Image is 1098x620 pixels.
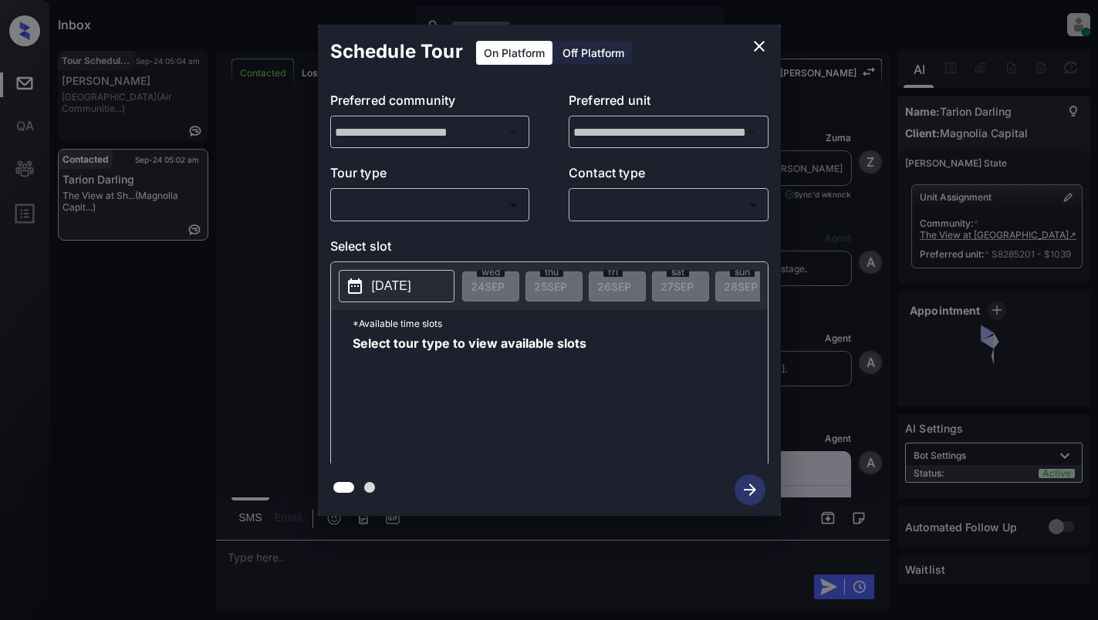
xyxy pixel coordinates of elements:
div: Off Platform [555,41,632,65]
button: [DATE] [339,270,454,302]
button: close [744,31,775,62]
p: Select slot [330,237,769,261]
p: Tour type [330,163,530,188]
p: Preferred community [330,91,530,116]
p: Contact type [569,163,769,188]
p: Preferred unit [569,91,769,116]
p: [DATE] [372,277,411,295]
span: Select tour type to view available slots [353,337,586,460]
h2: Schedule Tour [318,25,475,79]
div: On Platform [476,41,552,65]
p: *Available time slots [353,310,768,337]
